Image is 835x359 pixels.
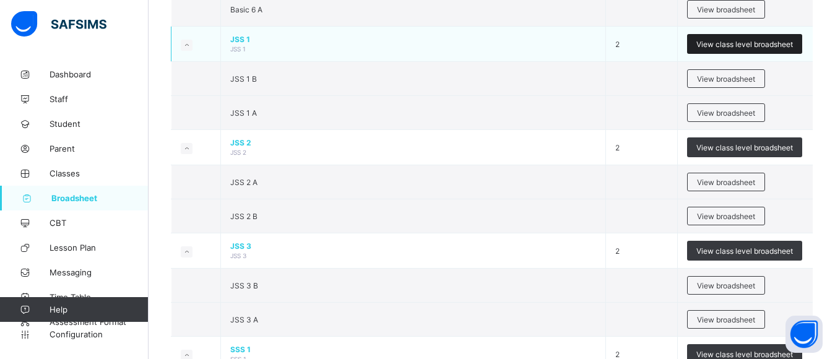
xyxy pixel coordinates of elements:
[697,281,755,290] span: View broadsheet
[230,108,257,118] span: JSS 1 A
[50,305,148,314] span: Help
[615,40,620,49] span: 2
[50,94,149,104] span: Staff
[687,207,765,216] a: View broadsheet
[696,246,793,256] span: View class level broadsheet
[687,276,765,285] a: View broadsheet
[785,316,823,353] button: Open asap
[50,218,149,228] span: CBT
[687,173,765,182] a: View broadsheet
[697,212,755,221] span: View broadsheet
[230,281,258,290] span: JSS 3 B
[230,45,246,53] span: JSS 1
[230,74,257,84] span: JSS 1 B
[697,5,755,14] span: View broadsheet
[696,40,793,49] span: View class level broadsheet
[687,34,802,43] a: View class level broadsheet
[697,74,755,84] span: View broadsheet
[615,143,620,152] span: 2
[230,149,246,156] span: JSS 2
[230,241,596,251] span: JSS 3
[230,252,246,259] span: JSS 3
[50,144,149,154] span: Parent
[50,267,149,277] span: Messaging
[687,241,802,250] a: View class level broadsheet
[50,69,149,79] span: Dashboard
[687,310,765,319] a: View broadsheet
[230,35,596,44] span: JSS 1
[697,178,755,187] span: View broadsheet
[50,168,149,178] span: Classes
[615,350,620,359] span: 2
[51,193,149,203] span: Broadsheet
[230,178,257,187] span: JSS 2 A
[687,103,765,113] a: View broadsheet
[230,315,258,324] span: JSS 3 A
[615,246,620,256] span: 2
[50,292,149,302] span: Time Table
[230,138,596,147] span: JSS 2
[687,137,802,147] a: View class level broadsheet
[696,143,793,152] span: View class level broadsheet
[230,212,257,221] span: JSS 2 B
[50,243,149,253] span: Lesson Plan
[11,11,106,37] img: safsims
[697,315,755,324] span: View broadsheet
[230,345,596,354] span: SSS 1
[687,344,802,353] a: View class level broadsheet
[50,119,149,129] span: Student
[230,5,262,14] span: Basic 6 A
[696,350,793,359] span: View class level broadsheet
[687,69,765,79] a: View broadsheet
[697,108,755,118] span: View broadsheet
[50,329,148,339] span: Configuration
